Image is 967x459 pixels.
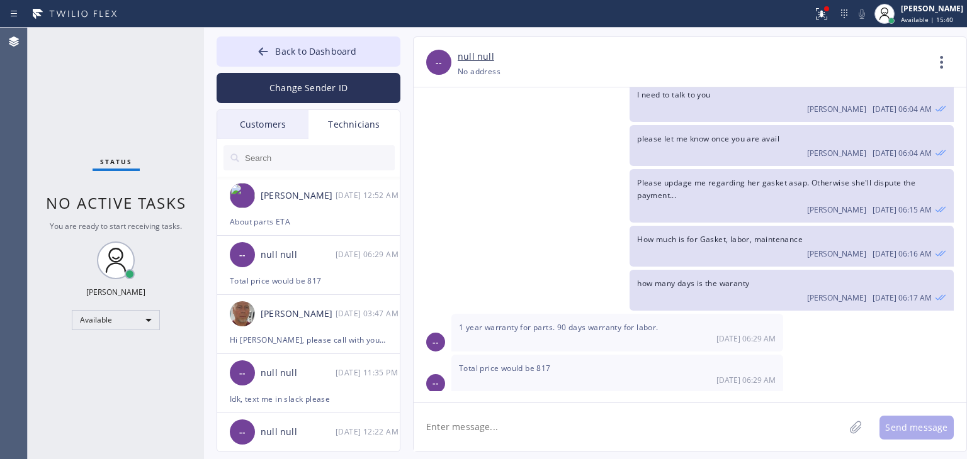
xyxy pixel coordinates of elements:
[261,366,336,380] div: null null
[630,81,954,122] div: 09/30/2025 9:04 AM
[433,376,439,390] span: --
[230,392,387,406] div: Idk, text me in slack please
[239,425,246,440] span: --
[459,363,551,373] span: Total price would be 817
[637,234,803,245] span: How much is for Gasket, labor, maintenance
[72,310,160,330] div: Available
[807,292,866,303] span: [PERSON_NAME]
[230,301,255,326] img: d5dde4b83224b5b0dfd88976ef15868e.jpg
[807,104,866,114] span: [PERSON_NAME]
[901,3,963,14] div: [PERSON_NAME]
[100,157,132,166] span: Status
[336,247,401,262] div: 09/30/2025 9:29 AM
[879,416,954,440] button: Send message
[230,333,387,347] div: Hi [PERSON_NAME], please call with your ETA T731RW
[433,335,439,350] span: --
[217,73,400,103] button: Change Sender ID
[873,104,932,114] span: [DATE] 06:04 AM
[451,314,783,351] div: 09/30/2025 9:29 AM
[630,169,954,222] div: 09/30/2025 9:15 AM
[807,248,866,259] span: [PERSON_NAME]
[230,274,387,288] div: Total price would be 817
[336,424,401,439] div: 09/23/2025 9:22 AM
[807,204,866,215] span: [PERSON_NAME]
[630,125,954,166] div: 09/30/2025 9:04 AM
[630,270,954,311] div: 09/30/2025 9:17 AM
[436,55,442,70] span: --
[716,333,776,344] span: [DATE] 06:29 AM
[336,188,401,202] div: 09/30/2025 9:52 AM
[239,366,246,380] span: --
[261,189,336,203] div: [PERSON_NAME]
[637,278,749,289] span: how many days is the waranty
[630,226,954,267] div: 09/30/2025 9:16 AM
[459,322,659,333] span: 1 year warranty for parts. 90 days warranty for labor.
[637,89,710,100] span: I need to talk to you
[336,365,401,380] div: 09/26/2025 9:35 AM
[275,45,356,57] span: Back to Dashboard
[230,183,255,208] img: 9d646f4bfb2b9747448d1bc39e6ca971.jpeg
[637,177,915,200] span: Please updage me regarding her gasket asap. Otherwise she'll dispute the payment...
[50,221,182,231] span: You are ready to start receiving tasks.
[261,307,336,321] div: [PERSON_NAME]
[239,248,246,262] span: --
[261,248,336,262] div: null null
[637,133,779,144] span: please let me know once you are avail
[230,214,387,229] div: About parts ETA
[86,287,145,297] div: [PERSON_NAME]
[458,64,500,79] div: No address
[807,148,866,158] span: [PERSON_NAME]
[873,204,932,215] span: [DATE] 06:15 AM
[261,425,336,440] div: null null
[901,15,953,24] span: Available | 15:40
[458,50,494,64] a: null null
[308,110,400,139] div: Technicians
[336,306,401,321] div: 09/29/2025 9:47 AM
[46,192,186,213] span: No active tasks
[217,36,400,67] button: Back to Dashboard
[244,145,395,170] input: Search
[716,375,776,385] span: [DATE] 06:29 AM
[853,5,871,23] button: Mute
[873,292,932,303] span: [DATE] 06:17 AM
[451,355,783,392] div: 09/30/2025 9:29 AM
[217,110,308,139] div: Customers
[873,148,932,158] span: [DATE] 06:04 AM
[873,248,932,259] span: [DATE] 06:16 AM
